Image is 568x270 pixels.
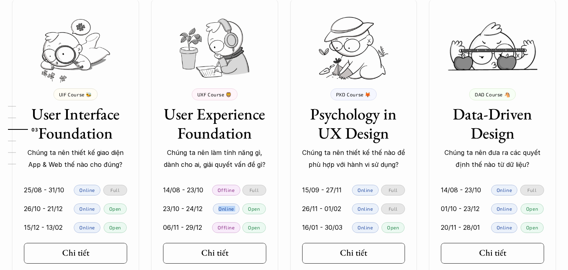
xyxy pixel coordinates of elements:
p: Online [497,206,512,211]
p: Chúng ta nên thiết kế thế nào để phù hợp với hành vi sử dụng? [302,147,405,171]
h5: Chi tiết [340,248,367,258]
h5: Chi tiết [62,248,89,258]
a: Chi tiết [441,243,544,264]
p: Online [358,206,373,211]
p: Online [79,206,95,211]
p: Online [79,225,95,230]
p: Online [218,206,234,211]
h3: Data-Driven Design [441,104,544,143]
p: Open [526,225,538,230]
p: PXD Course 🦊 [336,92,371,97]
p: 06/11 - 29/12 [163,221,202,233]
p: Open [109,225,121,230]
p: 26/11 - 01/02 [302,203,341,215]
a: 03 [8,125,46,134]
h3: User Experience Foundation [163,104,266,143]
p: Full [389,187,398,193]
h5: Chi tiết [479,248,506,258]
p: 15/09 - 27/11 [302,184,342,196]
p: Open [387,225,399,230]
p: Online [497,225,512,230]
p: Full [389,206,398,211]
p: UIF Course 🐝 [59,92,92,97]
p: Full [110,187,120,193]
p: Open [248,225,260,230]
p: Chúng ta nên làm tính năng gì, dành cho ai, giải quyết vấn đề gì? [163,147,266,171]
p: UXF Course 🦁 [197,92,232,97]
p: Open [526,206,538,211]
p: Chúng ta nên đưa ra các quyết định thế nào từ dữ liệu? [441,147,544,171]
p: Offline [218,225,234,230]
p: Offline [218,187,234,193]
p: 14/08 - 23/10 [163,184,203,196]
p: 20/11 - 28/01 [441,221,480,233]
p: Online [358,187,373,193]
p: Online [358,225,373,230]
p: 01/10 - 23/12 [441,203,480,215]
p: Online [497,187,512,193]
p: 14/08 - 23/10 [441,184,481,196]
p: Full [527,187,537,193]
p: 23/10 - 24/12 [163,203,202,215]
p: Open [248,206,260,211]
p: Full [250,187,259,193]
p: DAD Course 🐴 [475,92,510,97]
a: Chi tiết [302,243,405,264]
p: Online [79,187,95,193]
strong: 03 [31,126,38,132]
a: Chi tiết [163,243,266,264]
h5: Chi tiết [201,248,228,258]
p: 16/01 - 30/03 [302,221,342,233]
p: Open [109,206,121,211]
h3: Psychology in UX Design [302,104,405,143]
